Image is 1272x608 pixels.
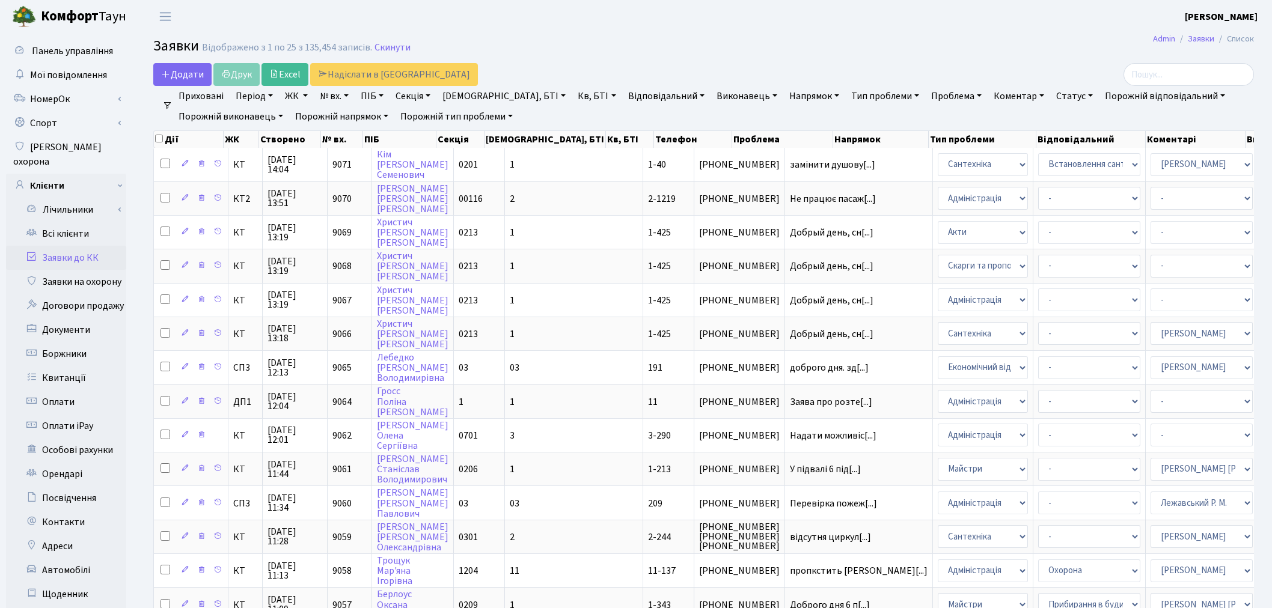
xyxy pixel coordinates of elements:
span: 11 [648,395,658,409]
span: 03 [459,497,468,510]
span: 0213 [459,294,478,307]
span: [PHONE_NUMBER] [699,160,780,169]
span: 0213 [459,327,478,341]
span: 2-1219 [648,192,676,205]
span: КТ [233,464,257,474]
th: Коментарі [1146,131,1246,148]
th: Проблема [732,131,833,148]
span: 9071 [332,158,352,171]
th: Створено [259,131,321,148]
a: Спорт [6,111,126,135]
span: 9070 [332,192,352,205]
a: Порожній напрямок [290,106,393,127]
a: ПІБ [356,86,388,106]
a: Договори продажу [6,294,126,318]
span: СП3 [233,363,257,372]
span: Добрый день, сн[...] [790,226,873,239]
th: Тип проблеми [929,131,1037,148]
a: № вх. [315,86,353,106]
a: Панель управління [6,39,126,63]
a: Приховані [174,86,228,106]
span: [PHONE_NUMBER] [699,228,780,237]
span: [DATE] 13:19 [268,223,322,242]
a: Посвідчення [6,486,126,510]
span: [PHONE_NUMBER] [PHONE_NUMBER] [PHONE_NUMBER] [699,522,780,551]
a: Клієнти [6,174,126,198]
span: 1 [510,226,515,239]
a: [PERSON_NAME]ОленаСергіївна [377,419,448,452]
a: Христич[PERSON_NAME][PERSON_NAME] [377,284,448,317]
span: 9069 [332,226,352,239]
span: КТ [233,261,257,271]
span: 9066 [332,327,352,341]
span: У підвалі 6 під[...] [790,463,861,476]
span: КТ [233,532,257,542]
span: 1 [459,395,463,409]
span: 9067 [332,294,352,307]
b: [PERSON_NAME] [1185,10,1258,23]
a: [PERSON_NAME][PERSON_NAME][PERSON_NAME] [377,182,448,216]
th: ПІБ [363,131,436,148]
b: Комфорт [41,7,99,26]
span: 9058 [332,564,352,577]
span: Не працює пасаж[...] [790,192,876,205]
a: Порожній тип проблеми [396,106,518,127]
span: 0201 [459,158,478,171]
span: Перевірка пожеж[...] [790,497,877,510]
th: Відповідальний [1036,131,1146,148]
a: ГроссПоліна[PERSON_NAME] [377,385,448,419]
a: Христич[PERSON_NAME][PERSON_NAME] [377,249,448,283]
th: ЖК [224,131,259,148]
span: 03 [510,497,519,510]
a: Проблема [926,86,986,106]
span: пропкстить [PERSON_NAME][...] [790,564,928,577]
a: Виконавець [712,86,782,106]
a: Період [231,86,278,106]
span: 1 [510,260,515,273]
a: Щоденник [6,582,126,606]
span: замінити душову[...] [790,158,875,171]
span: доброго дня. зд[...] [790,361,869,374]
span: 1204 [459,564,478,577]
a: Додати [153,63,212,86]
a: Оплати [6,390,126,414]
a: [PERSON_NAME][PERSON_NAME]Олександрівна [377,520,448,554]
a: Лебедко[PERSON_NAME]Володимирівна [377,351,448,385]
span: [DATE] 11:34 [268,493,322,512]
img: logo.png [12,5,36,29]
a: ЖК [280,86,313,106]
span: Мої повідомлення [30,68,107,82]
span: [PHONE_NUMBER] [699,296,780,305]
a: Лічильники [14,198,126,222]
a: Коментар [989,86,1049,106]
th: Секція [436,131,485,148]
a: [PERSON_NAME] охорона [6,135,126,174]
span: 1-213 [648,463,671,476]
span: КТ [233,160,257,169]
span: 9062 [332,429,352,442]
a: Всі клієнти [6,222,126,246]
input: Пошук... [1124,63,1254,86]
th: Кв, БТІ [606,131,654,148]
span: [PHONE_NUMBER] [699,397,780,407]
button: Переключити навігацію [150,7,180,26]
span: [PHONE_NUMBER] [699,194,780,204]
li: Список [1214,32,1254,46]
span: [PHONE_NUMBER] [699,329,780,339]
span: 9059 [332,530,352,544]
span: 11-137 [648,564,676,577]
span: 3 [510,429,515,442]
span: 2 [510,530,515,544]
a: [PERSON_NAME] [1185,10,1258,24]
span: 00116 [459,192,483,205]
span: Таун [41,7,126,27]
span: Добрый день, сн[...] [790,294,873,307]
a: [PERSON_NAME][PERSON_NAME]Павлович [377,487,448,520]
a: Кім[PERSON_NAME]Семенович [377,148,448,181]
a: Порожній виконавець [174,106,288,127]
span: 9068 [332,260,352,273]
div: Відображено з 1 по 25 з 135,454 записів. [202,42,372,53]
a: Адреси [6,534,126,558]
span: 0206 [459,463,478,476]
span: 03 [459,361,468,374]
